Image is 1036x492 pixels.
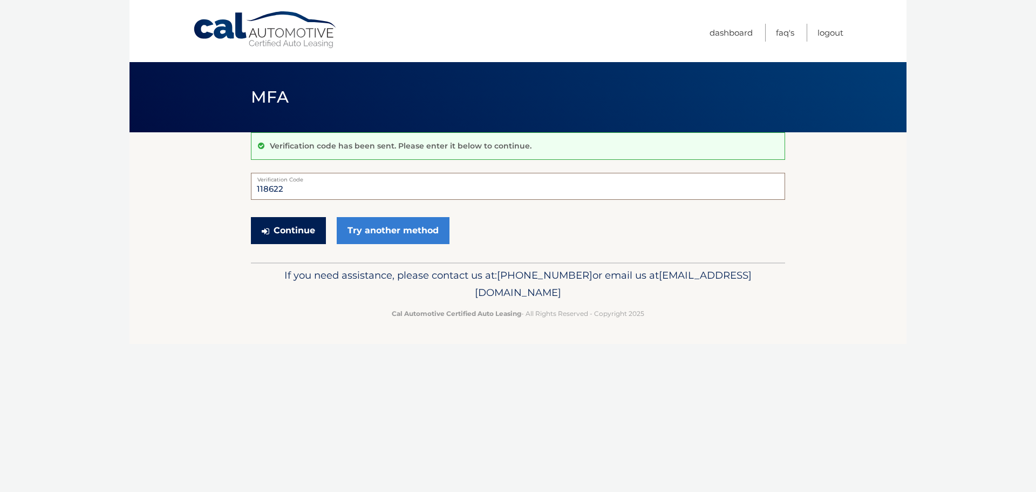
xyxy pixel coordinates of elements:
[251,173,785,200] input: Verification Code
[251,173,785,181] label: Verification Code
[251,87,289,107] span: MFA
[497,269,592,281] span: [PHONE_NUMBER]
[270,141,531,151] p: Verification code has been sent. Please enter it below to continue.
[193,11,338,49] a: Cal Automotive
[776,24,794,42] a: FAQ's
[258,267,778,301] p: If you need assistance, please contact us at: or email us at
[258,308,778,319] p: - All Rights Reserved - Copyright 2025
[392,309,521,318] strong: Cal Automotive Certified Auto Leasing
[475,269,752,299] span: [EMAIL_ADDRESS][DOMAIN_NAME]
[817,24,843,42] a: Logout
[710,24,753,42] a: Dashboard
[251,217,326,244] button: Continue
[337,217,449,244] a: Try another method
